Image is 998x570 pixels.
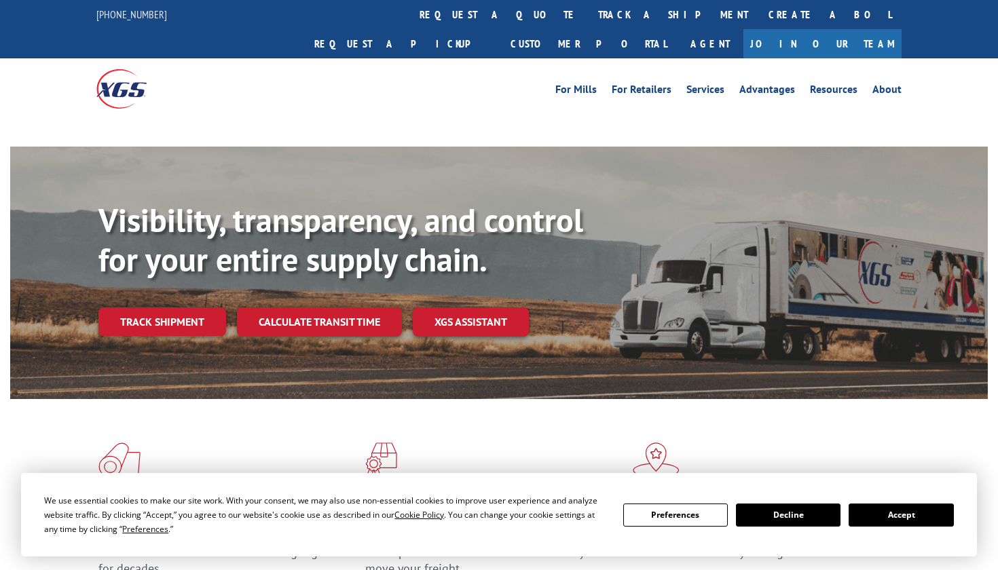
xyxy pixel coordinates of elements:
[394,509,444,520] span: Cookie Policy
[743,29,902,58] a: Join Our Team
[98,199,583,280] b: Visibility, transparency, and control for your entire supply chain.
[872,84,902,99] a: About
[365,442,397,478] img: xgs-icon-focused-on-flooring-red
[686,84,724,99] a: Services
[623,503,728,527] button: Preferences
[98,307,226,336] a: Track shipment
[739,84,795,99] a: Advantages
[96,7,167,21] a: [PHONE_NUMBER]
[677,29,743,58] a: Agent
[849,503,953,527] button: Accept
[555,84,597,99] a: For Mills
[122,523,168,535] span: Preferences
[21,473,977,556] div: Cookie Consent Prompt
[413,307,529,337] a: XGS ASSISTANT
[304,29,500,58] a: Request a pickup
[500,29,677,58] a: Customer Portal
[98,442,141,478] img: xgs-icon-total-supply-chain-intelligence-red
[633,442,680,478] img: xgs-icon-flagship-distribution-model-red
[44,493,606,536] div: We use essential cookies to make our site work. With your consent, we may also use non-essential ...
[237,307,402,337] a: Calculate transit time
[736,503,840,527] button: Decline
[612,84,671,99] a: For Retailers
[810,84,857,99] a: Resources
